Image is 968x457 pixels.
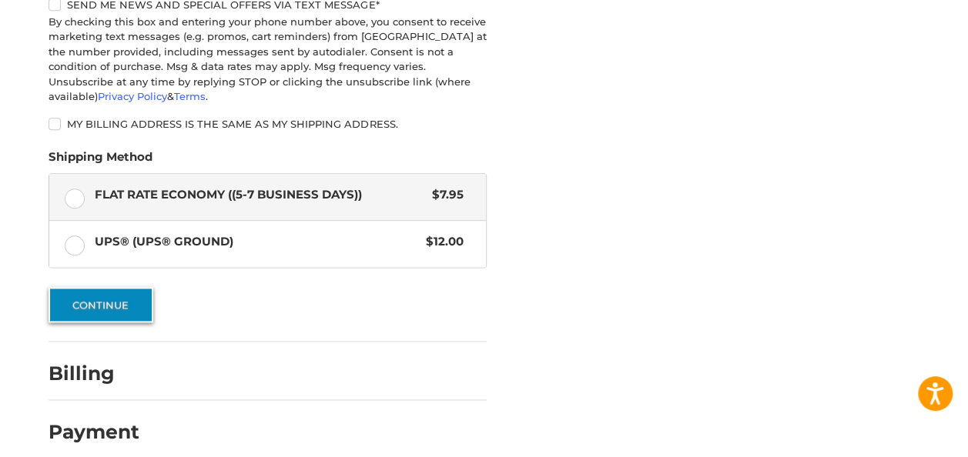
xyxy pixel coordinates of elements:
[95,233,419,251] span: UPS® (UPS® Ground)
[49,15,487,105] div: By checking this box and entering your phone number above, you consent to receive marketing text ...
[418,233,464,251] span: $12.00
[49,148,152,173] legend: Shipping Method
[49,420,139,444] h2: Payment
[49,118,487,130] label: My billing address is the same as my shipping address.
[424,186,464,204] span: $7.95
[49,287,153,322] button: Continue
[49,362,139,385] h2: Billing
[95,186,425,204] span: Flat Rate Economy ((5-7 Business Days))
[174,90,206,102] a: Terms
[98,90,167,102] a: Privacy Policy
